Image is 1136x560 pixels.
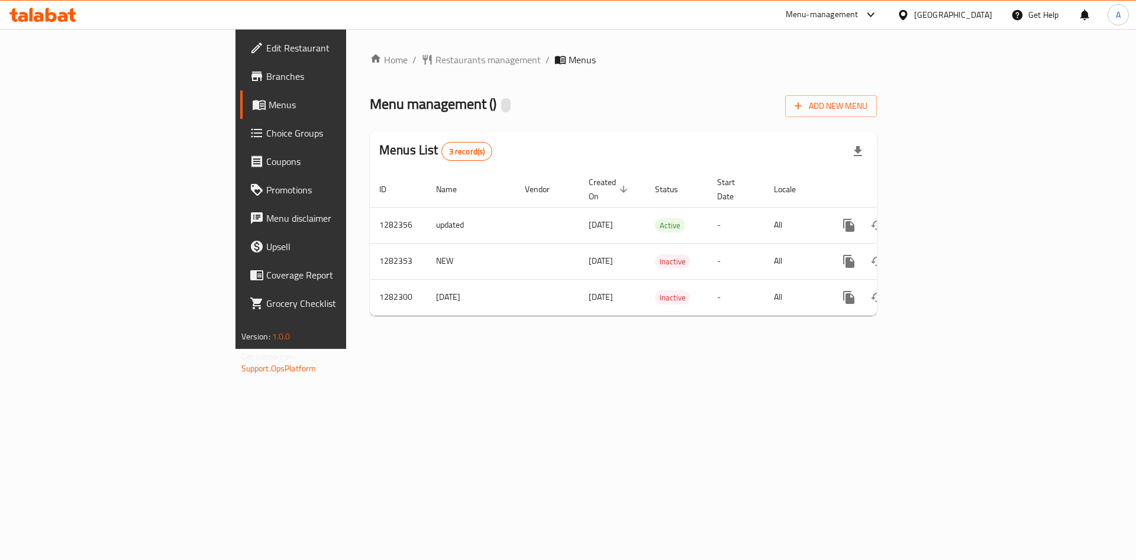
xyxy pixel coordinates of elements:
[546,53,550,67] li: /
[914,8,992,21] div: [GEOGRAPHIC_DATA]
[708,279,764,315] td: -
[269,98,416,112] span: Menus
[844,137,872,166] div: Export file
[655,291,690,305] span: Inactive
[427,279,515,315] td: [DATE]
[240,176,425,204] a: Promotions
[266,296,416,310] span: Grocery Checklist
[272,329,291,344] span: 1.0.0
[240,34,425,62] a: Edit Restaurant
[717,175,750,203] span: Start Date
[240,289,425,318] a: Grocery Checklist
[441,142,493,161] div: Total records count
[835,283,863,312] button: more
[589,253,613,268] span: [DATE]
[774,182,811,196] span: Locale
[825,171,958,208] th: Actions
[240,90,425,119] a: Menus
[1116,8,1121,21] span: A
[266,126,416,140] span: Choice Groups
[589,217,613,232] span: [DATE]
[266,69,416,83] span: Branches
[240,62,425,90] a: Branches
[442,146,492,157] span: 3 record(s)
[835,247,863,276] button: more
[427,243,515,279] td: NEW
[379,141,492,161] h2: Menus List
[266,239,416,254] span: Upsell
[266,211,416,225] span: Menu disclaimer
[569,53,596,67] span: Menus
[863,247,892,276] button: Change Status
[589,175,631,203] span: Created On
[370,53,877,67] nav: breadcrumb
[589,289,613,305] span: [DATE]
[764,243,825,279] td: All
[241,329,270,344] span: Version:
[240,204,425,232] a: Menu disclaimer
[370,171,958,316] table: enhanced table
[266,268,416,282] span: Coverage Report
[421,53,541,67] a: Restaurants management
[240,261,425,289] a: Coverage Report
[655,255,690,268] span: Inactive
[835,211,863,239] button: more
[436,182,472,196] span: Name
[786,8,859,22] div: Menu-management
[525,182,565,196] span: Vendor
[795,99,867,114] span: Add New Menu
[764,207,825,243] td: All
[764,279,825,315] td: All
[708,207,764,243] td: -
[266,41,416,55] span: Edit Restaurant
[655,254,690,268] div: Inactive
[266,154,416,169] span: Coupons
[863,283,892,312] button: Change Status
[370,90,496,117] span: Menu management ( )
[655,219,685,232] span: Active
[708,243,764,279] td: -
[863,211,892,239] button: Change Status
[785,95,877,117] button: Add New Menu
[379,182,402,196] span: ID
[241,361,317,376] a: Support.OpsPlatform
[240,232,425,261] a: Upsell
[435,53,541,67] span: Restaurants management
[240,147,425,176] a: Coupons
[655,182,693,196] span: Status
[427,207,515,243] td: updated
[240,119,425,147] a: Choice Groups
[241,349,296,364] span: Get support on:
[266,183,416,197] span: Promotions
[655,218,685,232] div: Active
